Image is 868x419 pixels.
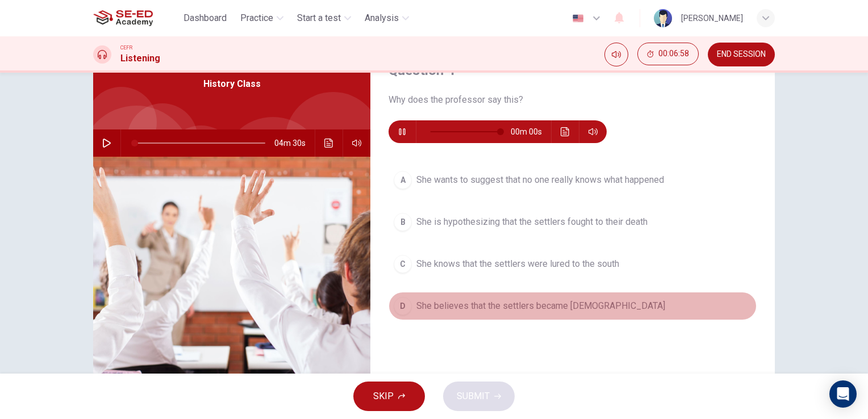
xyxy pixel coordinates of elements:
div: B [394,213,412,231]
button: END SESSION [708,43,775,66]
span: She believes that the settlers became [DEMOGRAPHIC_DATA] [416,299,665,313]
div: Open Intercom Messenger [829,380,857,408]
button: CShe knows that the settlers were lured to the south [389,250,757,278]
div: A [394,171,412,189]
span: CEFR [120,44,132,52]
span: Practice [240,11,273,25]
div: [PERSON_NAME] [681,11,743,25]
span: Start a test [297,11,341,25]
div: Mute [604,43,628,66]
span: 04m 30s [274,129,315,157]
button: BShe is hypothesizing that the settlers fought to their death [389,208,757,236]
button: Practice [236,8,288,28]
a: SE-ED Academy logo [93,7,179,30]
span: 00m 00s [511,120,551,143]
div: C [394,255,412,273]
span: She wants to suggest that no one really knows what happened [416,173,664,187]
button: Dashboard [179,8,231,28]
span: Why does the professor say this? [389,93,757,107]
h1: Listening [120,52,160,65]
img: Profile picture [654,9,672,27]
div: D [394,297,412,315]
span: END SESSION [717,50,766,59]
button: DShe believes that the settlers became [DEMOGRAPHIC_DATA] [389,292,757,320]
img: SE-ED Academy logo [93,7,153,30]
img: en [571,14,585,23]
button: Analysis [360,8,414,28]
span: History Class [203,77,261,91]
div: Hide [637,43,699,66]
button: Click to see the audio transcription [320,129,338,157]
span: Analysis [365,11,399,25]
button: AShe wants to suggest that no one really knows what happened [389,166,757,194]
span: SKIP [373,388,394,404]
button: Click to see the audio transcription [556,120,574,143]
button: SKIP [353,382,425,411]
button: Start a test [293,8,356,28]
span: She is hypothesizing that the settlers fought to their death [416,215,648,229]
button: 00:06:58 [637,43,699,65]
span: She knows that the settlers were lured to the south [416,257,619,271]
span: 00:06:58 [658,49,689,58]
span: Dashboard [183,11,227,25]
